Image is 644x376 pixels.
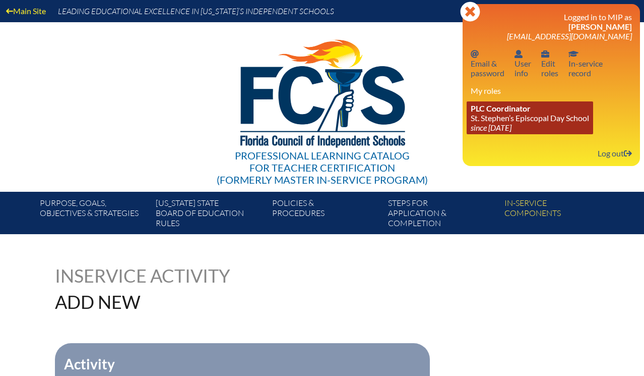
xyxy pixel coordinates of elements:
[55,293,386,311] h1: Add New
[471,123,511,132] i: since [DATE]
[2,4,50,18] a: Main Site
[594,146,636,160] a: Log outLog out
[249,162,395,174] span: for Teacher Certification
[537,47,562,80] a: User infoEditroles
[218,22,426,160] img: FCISlogo221.eps
[471,86,632,95] h3: My roles
[217,149,428,186] div: Professional Learning Catalog (formerly Master In-service Program)
[507,31,632,41] span: [EMAIL_ADDRESS][DOMAIN_NAME]
[152,196,268,234] a: [US_STATE] StateBoard of Education rules
[467,101,593,134] a: PLC Coordinator St. Stephen’s Episcopal Day School since [DATE]
[471,12,632,41] h3: Logged in to MIP as
[471,50,479,58] svg: Email password
[514,50,523,58] svg: User info
[624,149,632,157] svg: Log out
[467,47,508,80] a: Email passwordEmail &password
[564,47,607,80] a: In-service recordIn-servicerecord
[63,355,116,372] legend: Activity
[36,196,152,234] a: Purpose, goals,objectives & strategies
[568,22,632,31] span: [PERSON_NAME]
[541,50,549,58] svg: User info
[510,47,535,80] a: User infoUserinfo
[55,266,258,285] h1: Inservice Activity
[471,103,531,113] span: PLC Coordinator
[500,196,616,234] a: In-servicecomponents
[384,196,500,234] a: Steps forapplication & completion
[268,196,384,234] a: Policies &Procedures
[568,50,578,58] svg: In-service record
[460,2,480,22] svg: Close
[213,20,432,188] a: Professional Learning Catalog for Teacher Certification(formerly Master In-service Program)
